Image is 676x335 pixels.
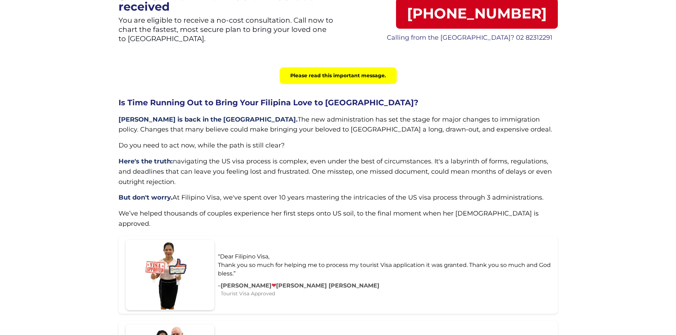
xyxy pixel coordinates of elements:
span: The new administration has set the stage for major changes to immigration policy. Changes that ma... [119,116,552,134]
span: But don't worry. [119,194,172,201]
img: Ruth Garrett ♥️Wilson Christian Garrett [126,240,214,311]
div: Please read this important message. [280,67,397,84]
p: Tourist Visa Approved [221,290,379,297]
span: At Filipino Visa, we've spent over 10 years mastering the intricacies of the US visa process thro... [172,194,544,201]
h2: Is Time Running Out to Bring Your Filipina Love to [GEOGRAPHIC_DATA]? [119,98,558,107]
p: You are eligible to receive a no-cost consultation. Call now to chart the fastest, most secure pl... [119,16,334,49]
span: navigating the US visa process is complex, even under the best of circumstances. It's a labyrinth... [119,157,552,186]
span: [PERSON_NAME] is back in the [GEOGRAPHIC_DATA]. [119,116,298,123]
p: Calling from the [GEOGRAPHIC_DATA]? 02 82312291 [381,32,558,43]
span: Here's the truth: [119,157,173,165]
span: Do you need to act now, while the path is still clear? [119,141,285,149]
span: We’ve helped thousands of couples experience her first steps onto US soil, to the final moment wh... [119,210,539,228]
p: [PERSON_NAME] [PERSON_NAME] [PERSON_NAME] [221,281,379,290]
span: ❤ [271,282,276,289]
p: – [218,281,221,297]
p: “Dear Filipino Visa, Thank you so much for helping me to process my tourist Visa application it w... [218,252,554,278]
